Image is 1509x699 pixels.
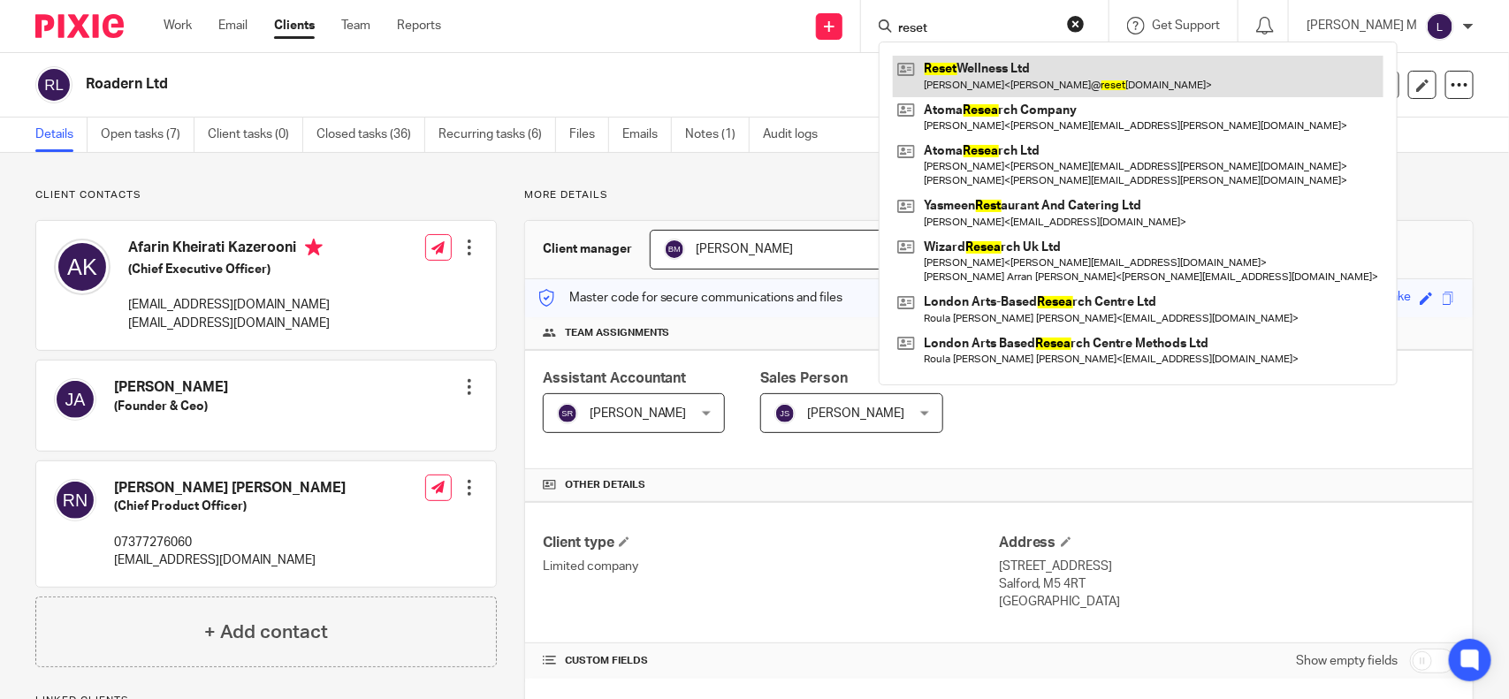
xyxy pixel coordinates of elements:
[543,654,999,668] h4: CUSTOM FIELDS
[114,534,346,551] p: 07377276060
[538,289,843,307] p: Master code for secure communications and files
[664,239,685,260] img: svg%3E
[999,593,1455,611] p: [GEOGRAPHIC_DATA]
[35,66,72,103] img: svg%3E
[999,558,1455,575] p: [STREET_ADDRESS]
[763,118,831,152] a: Audit logs
[218,17,248,34] a: Email
[274,17,315,34] a: Clients
[557,403,578,424] img: svg%3E
[807,407,904,420] span: [PERSON_NAME]
[543,534,999,552] h4: Client type
[114,551,346,569] p: [EMAIL_ADDRESS][DOMAIN_NAME]
[101,118,194,152] a: Open tasks (7)
[305,239,323,256] i: Primary
[54,378,96,421] img: svg%3E
[543,558,999,575] p: Limited company
[565,326,670,340] span: Team assignments
[114,378,228,397] h4: [PERSON_NAME]
[1067,15,1085,33] button: Clear
[565,478,645,492] span: Other details
[999,534,1455,552] h4: Address
[341,17,370,34] a: Team
[524,188,1474,202] p: More details
[622,118,672,152] a: Emails
[590,407,687,420] span: [PERSON_NAME]
[114,398,228,415] h5: (Founder & Ceo)
[896,21,1056,37] input: Search
[697,243,794,255] span: [PERSON_NAME]
[569,118,609,152] a: Files
[128,261,330,278] h5: (Chief Executive Officer)
[316,118,425,152] a: Closed tasks (36)
[128,296,330,314] p: [EMAIL_ADDRESS][DOMAIN_NAME]
[54,479,96,521] img: svg%3E
[543,371,687,385] span: Assistant Accountant
[1426,12,1454,41] img: svg%3E
[114,498,346,515] h5: (Chief Product Officer)
[86,75,1003,94] h2: Roadern Ltd
[438,118,556,152] a: Recurring tasks (6)
[54,239,111,295] img: svg%3E
[543,240,632,258] h3: Client manager
[999,575,1455,593] p: Salford, M5 4RT
[204,619,328,646] h4: + Add contact
[1296,652,1398,670] label: Show empty fields
[397,17,441,34] a: Reports
[685,118,750,152] a: Notes (1)
[35,14,124,38] img: Pixie
[774,403,796,424] img: svg%3E
[35,188,497,202] p: Client contacts
[208,118,303,152] a: Client tasks (0)
[1307,17,1417,34] p: [PERSON_NAME] M
[128,315,330,332] p: [EMAIL_ADDRESS][DOMAIN_NAME]
[128,239,330,261] h4: Afarin Kheirati Kazerooni
[114,479,346,498] h4: [PERSON_NAME] [PERSON_NAME]
[1152,19,1220,32] span: Get Support
[35,118,88,152] a: Details
[164,17,192,34] a: Work
[760,371,848,385] span: Sales Person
